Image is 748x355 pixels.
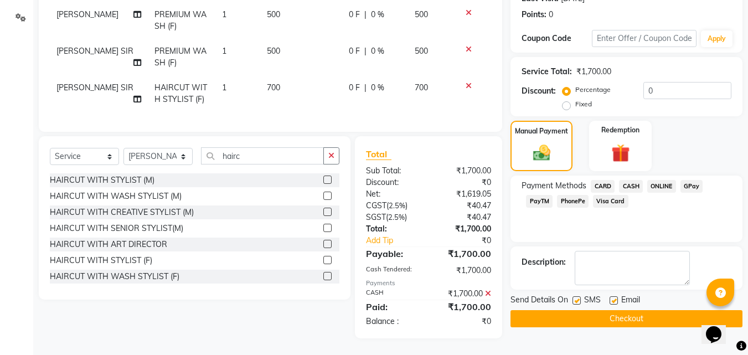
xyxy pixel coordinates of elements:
span: 0 F [349,45,360,57]
div: Net: [358,188,429,200]
span: 0 % [371,9,384,20]
div: HAIRCUT WITH STYLIST (F) [50,255,152,266]
button: Apply [701,30,732,47]
div: ₹1,700.00 [429,288,499,300]
span: Total [366,148,391,160]
span: HAIRCUT WITH STYLIST (F) [154,83,207,104]
span: 0 % [371,45,384,57]
span: PREMIUM WASH (F) [154,46,207,68]
span: PayTM [526,195,553,208]
div: HAIRCUT WITH CREATIVE STYLIST (M) [50,207,194,218]
div: HAIRCUT WITH SENIOR STYLIST(M) [50,223,183,234]
div: ₹40.47 [429,200,499,212]
div: ₹0 [441,235,500,246]
div: ( ) [358,212,429,223]
span: 1 [222,83,226,92]
div: Balance : [358,316,429,327]
span: 0 F [349,82,360,94]
div: ₹1,619.05 [429,188,499,200]
div: ₹1,700.00 [429,165,499,177]
div: ₹0 [429,177,499,188]
span: CARD [591,180,615,193]
div: Points: [522,9,546,20]
span: SGST [366,212,386,222]
span: CGST [366,200,386,210]
div: Sub Total: [358,165,429,177]
div: HAIRCUT WITH WASH STYLIST (F) [50,271,179,282]
div: ₹1,700.00 [429,300,499,313]
div: ₹1,700.00 [429,265,499,276]
span: Send Details On [510,294,568,308]
input: Enter Offer / Coupon Code [592,30,697,47]
span: PhonePe [557,195,589,208]
span: 1 [222,46,226,56]
span: [PERSON_NAME] SIR [56,83,133,92]
span: SMS [584,294,601,308]
span: 500 [415,46,428,56]
span: 0 F [349,9,360,20]
span: 700 [267,83,280,92]
span: PREMIUM WASH (F) [154,9,207,31]
input: Search or Scan [201,147,324,164]
span: 1 [222,9,226,19]
div: Paid: [358,300,429,313]
div: ₹40.47 [429,212,499,223]
label: Fixed [575,99,592,109]
div: ( ) [358,200,429,212]
div: Discount: [358,177,429,188]
a: Add Tip [358,235,440,246]
span: | [364,9,367,20]
div: HAIRCUT WITH ART DIRECTOR [50,239,167,250]
div: ₹1,700.00 [429,247,499,260]
span: [PERSON_NAME] SIR [56,46,133,56]
label: Manual Payment [515,126,568,136]
div: Service Total: [522,66,572,78]
img: _cash.svg [528,143,556,163]
span: GPay [680,180,703,193]
span: Email [621,294,640,308]
span: Payment Methods [522,180,586,192]
div: 0 [549,9,553,20]
span: 700 [415,83,428,92]
div: CASH [358,288,429,300]
img: _gift.svg [606,142,636,164]
span: Visa Card [593,195,628,208]
span: 2.5% [389,201,405,210]
div: Total: [358,223,429,235]
div: Coupon Code [522,33,591,44]
span: CASH [619,180,643,193]
span: | [364,82,367,94]
span: 0 % [371,82,384,94]
span: [PERSON_NAME] [56,9,118,19]
span: 500 [415,9,428,19]
div: ₹1,700.00 [429,223,499,235]
span: 2.5% [388,213,405,222]
span: 500 [267,46,280,56]
div: ₹1,700.00 [576,66,611,78]
div: Payments [366,279,491,288]
div: Payable: [358,247,429,260]
label: Percentage [575,85,611,95]
label: Redemption [601,125,639,135]
div: ₹0 [429,316,499,327]
div: Discount: [522,85,556,97]
span: 500 [267,9,280,19]
div: HAIRCUT WITH WASH STYLIST (M) [50,191,182,202]
div: HAIRCUT WITH STYLIST (M) [50,174,154,186]
button: Checkout [510,310,742,327]
span: ONLINE [647,180,676,193]
div: Description: [522,256,566,268]
iframe: chat widget [701,311,737,344]
div: Cash Tendered: [358,265,429,276]
span: | [364,45,367,57]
